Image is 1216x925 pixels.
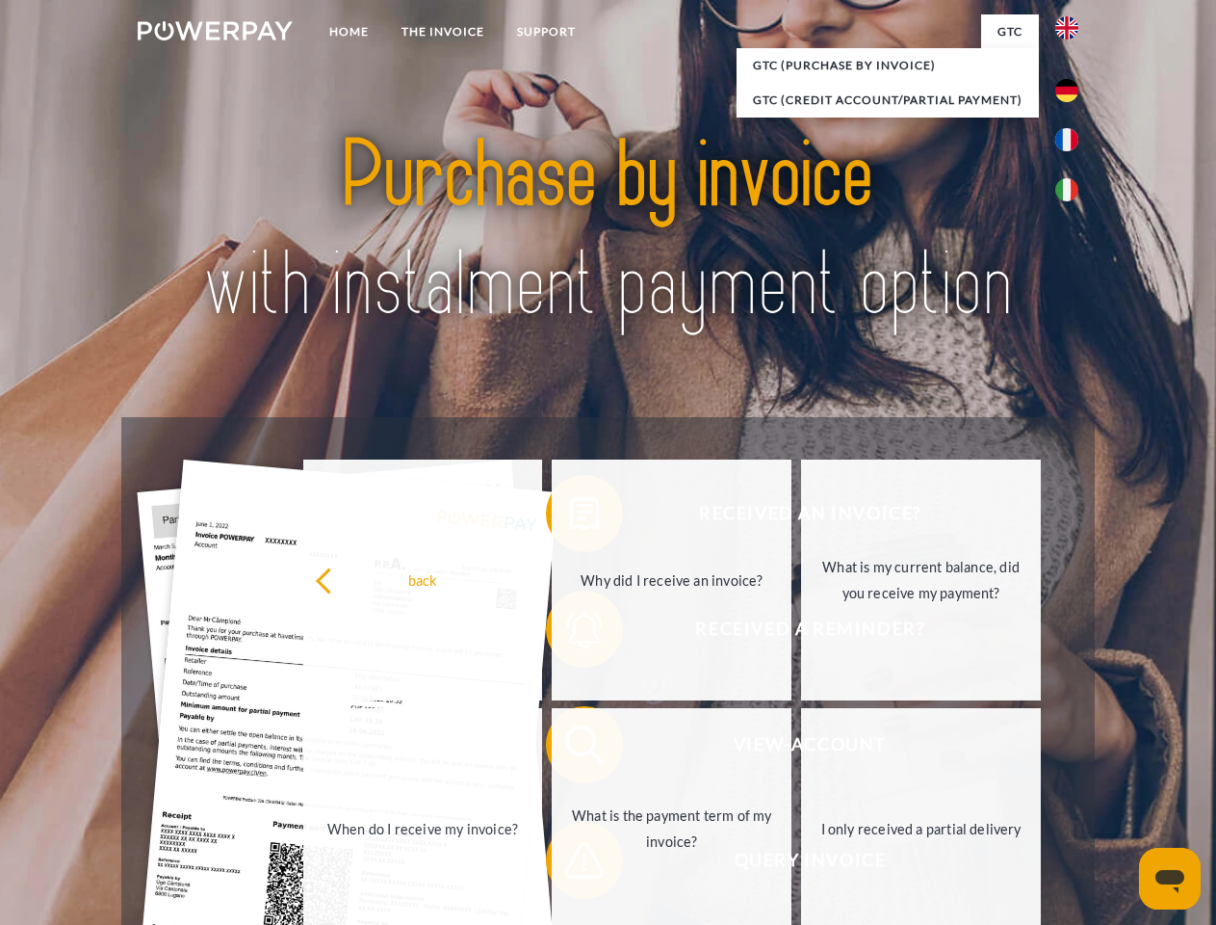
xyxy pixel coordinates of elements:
img: en [1055,16,1078,40]
img: fr [1055,128,1078,151]
div: What is the payment term of my invoice? [563,803,780,855]
a: GTC (Credit account/partial payment) [737,83,1039,118]
div: What is my current balance, did you receive my payment? [813,554,1029,606]
img: de [1055,79,1078,102]
img: title-powerpay_en.svg [184,92,1032,369]
iframe: Button to launch messaging window [1139,848,1201,910]
img: it [1055,178,1078,201]
img: logo-powerpay-white.svg [138,21,293,40]
div: back [315,567,531,593]
a: What is my current balance, did you receive my payment? [801,460,1041,700]
a: Support [501,14,592,49]
a: GTC (Purchase by invoice) [737,48,1039,83]
a: Home [313,14,385,49]
div: When do I receive my invoice? [315,815,531,841]
div: Why did I receive an invoice? [563,567,780,593]
div: I only received a partial delivery [813,815,1029,841]
a: THE INVOICE [385,14,501,49]
a: GTC [981,14,1039,49]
